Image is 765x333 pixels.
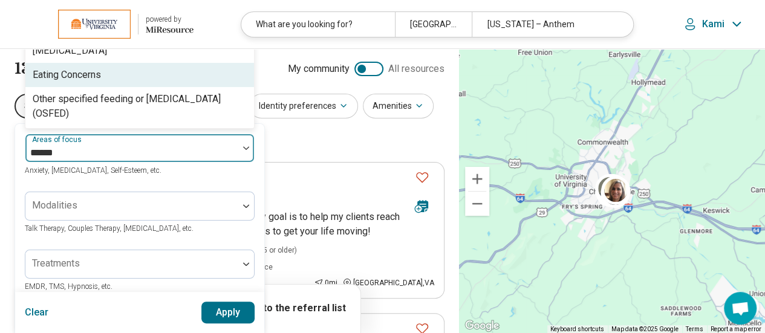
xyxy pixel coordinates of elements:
button: Identity preferences [249,94,358,118]
button: Amenities [363,94,434,118]
span: Map data ©2025 Google [611,326,679,332]
span: Anxiety, [MEDICAL_DATA], Self-Esteem, etc. [25,166,161,175]
span: EMDR, TMS, Hypnosis, etc. [25,282,112,291]
label: Treatments [32,257,80,269]
button: Favorite [410,165,434,190]
div: [MEDICAL_DATA] [33,44,107,58]
button: Apply [201,302,255,323]
a: Terms (opens in new tab) [686,326,703,332]
a: Report a map error [711,326,761,332]
div: powered by [146,14,194,25]
span: Talk Therapy, Couples Therapy, [MEDICAL_DATA], etc. [25,224,194,233]
a: University of Virginiapowered by [19,10,194,39]
label: Areas of focus [32,135,84,144]
div: What are you looking for? [241,12,395,37]
label: Modalities [32,199,77,211]
div: [GEOGRAPHIC_DATA], [GEOGRAPHIC_DATA] [395,12,472,37]
div: [GEOGRAPHIC_DATA] , VA [342,277,434,288]
h1: 134 in-network [15,59,241,79]
div: 0 mi [314,277,337,288]
img: University of Virginia [58,10,131,39]
button: Clear [25,302,49,323]
span: My community [288,62,350,76]
button: Specialty [15,94,81,118]
button: Zoom in [465,167,489,191]
span: All resources [388,62,444,76]
div: Other specified feeding or [MEDICAL_DATA] (OSFED) [33,92,247,121]
div: [US_STATE] – Anthem [472,12,625,37]
div: Open chat [724,292,757,325]
p: Kami [702,18,724,30]
button: Zoom out [465,192,489,216]
div: Eating Concerns [33,68,101,82]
